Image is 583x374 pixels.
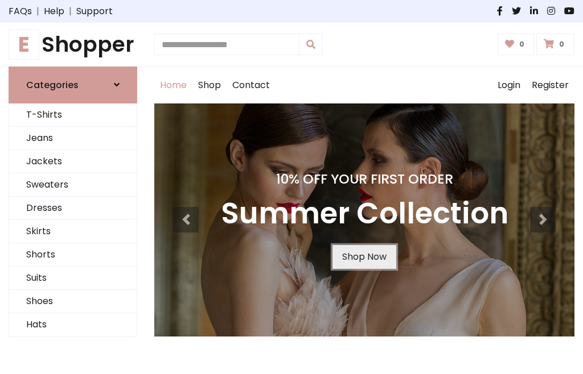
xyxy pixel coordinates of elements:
a: Home [154,67,192,103]
h1: Shopper [9,32,137,57]
h6: Categories [26,80,79,90]
a: Dresses [9,197,137,220]
a: Hats [9,313,137,336]
h4: 10% Off Your First Order [221,171,508,187]
a: Shop [192,67,227,103]
a: Skirts [9,220,137,243]
span: | [64,5,76,18]
a: Help [44,5,64,18]
a: Jeans [9,127,137,150]
span: 0 [516,39,527,49]
a: EShopper [9,32,137,57]
a: FAQs [9,5,32,18]
a: 0 [536,34,574,55]
a: Support [76,5,113,18]
a: Shop Now [332,245,396,269]
a: Login [492,67,526,103]
span: | [32,5,44,18]
a: Register [526,67,574,103]
a: Contact [227,67,276,103]
a: Shorts [9,243,137,267]
span: E [9,29,39,60]
a: 0 [498,34,535,55]
a: Categories [9,67,137,103]
h3: Summer Collection [221,196,508,231]
span: 0 [556,39,567,49]
a: Suits [9,267,137,290]
a: Jackets [9,150,137,173]
a: T-Shirts [9,103,137,127]
a: Sweaters [9,173,137,197]
a: Shoes [9,290,137,313]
